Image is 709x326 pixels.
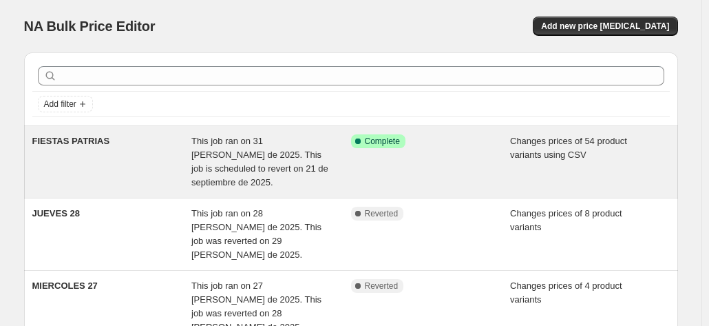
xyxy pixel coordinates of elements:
[32,281,98,291] span: MIERCOLES 27
[365,208,399,219] span: Reverted
[541,21,669,32] span: Add new price [MEDICAL_DATA]
[44,99,76,110] span: Add filter
[533,17,677,36] button: Add new price [MEDICAL_DATA]
[24,19,156,34] span: NA Bulk Price Editor
[32,136,110,146] span: FIESTAS PATRIAS
[191,208,321,260] span: This job ran on 28 [PERSON_NAME] de 2025. This job was reverted on 29 [PERSON_NAME] de 2025.
[510,281,622,305] span: Changes prices of 4 product variants
[191,136,328,187] span: This job ran on 31 [PERSON_NAME] de 2025. This job is scheduled to revert on 21 de septiembre de ...
[510,208,622,232] span: Changes prices of 8 product variants
[32,208,80,218] span: JUEVES 28
[365,281,399,292] span: Reverted
[510,136,627,160] span: Changes prices of 54 product variants using CSV
[38,96,93,112] button: Add filter
[365,136,400,147] span: Complete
